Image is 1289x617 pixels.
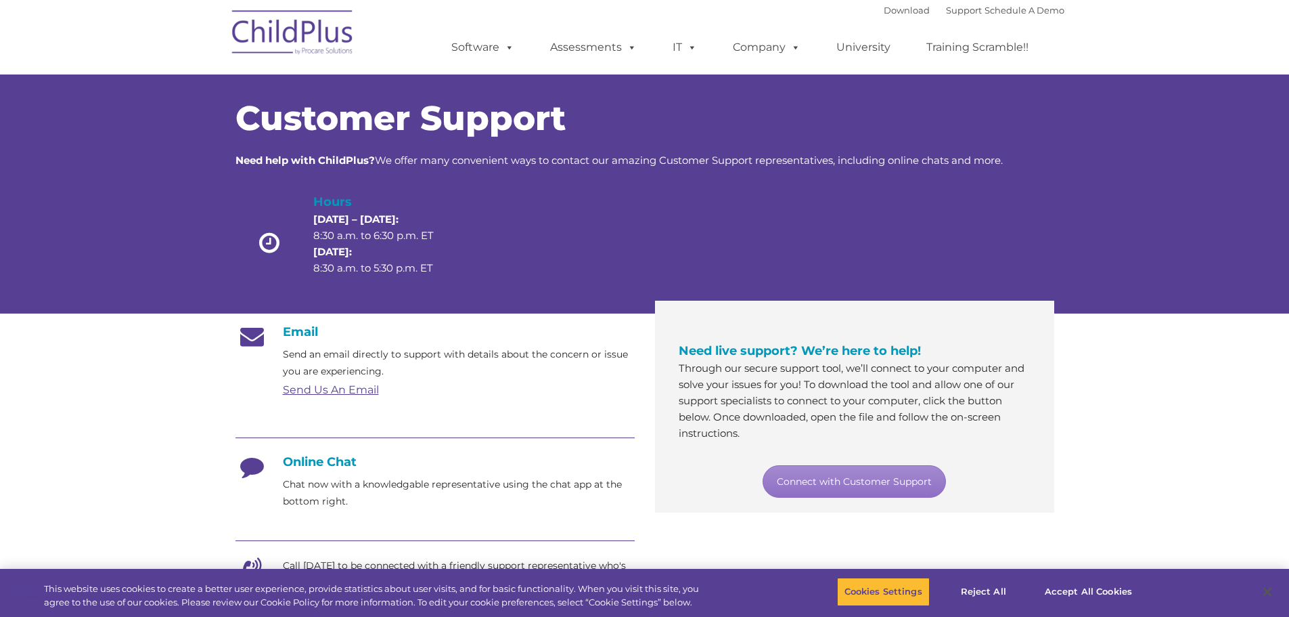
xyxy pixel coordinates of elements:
[719,34,814,61] a: Company
[438,34,528,61] a: Software
[1252,577,1282,607] button: Close
[837,578,930,606] button: Cookies Settings
[44,582,709,609] div: This website uses cookies to create a better user experience, provide statistics about user visit...
[913,34,1042,61] a: Training Scramble!!
[283,383,379,396] a: Send Us An Email
[946,5,982,16] a: Support
[659,34,710,61] a: IT
[313,213,399,226] strong: [DATE] – [DATE]:
[537,34,650,61] a: Assessments
[884,5,1064,16] font: |
[235,324,635,339] h4: Email
[283,557,635,591] p: Call [DATE] to be connected with a friendly support representative who's eager to help.
[235,454,635,469] h4: Online Chat
[235,154,375,167] strong: Need help with ChildPlus?
[941,578,1026,606] button: Reject All
[313,245,352,258] strong: [DATE]:
[679,360,1031,442] p: Through our secure support tool, we’ll connect to your computer and solve your issues for you! To...
[235,154,1003,167] span: We offer many convenient ways to contact our amazing Customer Support representatives, including ...
[313,192,457,211] h4: Hours
[225,1,361,68] img: ChildPlus by Procare Solutions
[1037,578,1139,606] button: Accept All Cookies
[823,34,904,61] a: University
[985,5,1064,16] a: Schedule A Demo
[884,5,930,16] a: Download
[679,343,921,358] span: Need live support? We’re here to help!
[313,211,457,276] p: 8:30 a.m. to 6:30 p.m. ET 8:30 a.m. to 5:30 p.m. ET
[283,476,635,510] p: Chat now with a knowledgable representative using the chat app at the bottom right.
[763,465,946,498] a: Connect with Customer Support
[235,98,566,139] span: Customer Support
[283,346,635,380] p: Send an email directly to support with details about the concern or issue you are experiencing.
